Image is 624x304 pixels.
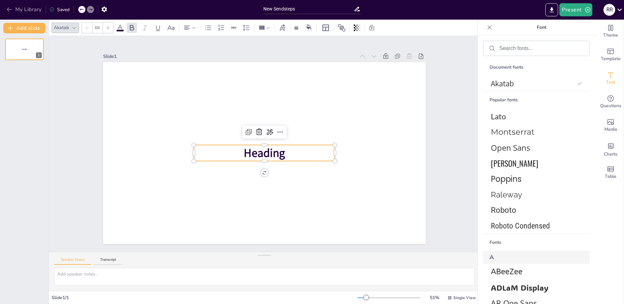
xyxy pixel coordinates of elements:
div: A [483,251,590,264]
span: Poppins [491,173,579,185]
div: Fonts [483,234,590,251]
div: Background color [304,24,314,31]
span: Oswald [491,157,579,169]
div: Document fonts [483,59,590,76]
span: Heading [22,48,27,50]
span: Theme [603,32,618,39]
span: Table [605,173,616,180]
span: Media [604,126,617,133]
div: Add images, graphics, shapes or video [598,114,624,137]
span: ABeeZee [491,267,579,276]
button: Speaker Notes [54,258,91,265]
div: Text effects [277,23,287,33]
span: Lato [491,111,579,121]
div: 1 [5,39,44,60]
span: Raleway [491,190,579,199]
div: Layout [320,23,331,33]
div: Popular fonts [483,92,590,108]
div: Slide 1 / 1 [52,295,357,301]
span: Position [338,24,346,32]
span: Roboto Condensed [491,221,579,230]
button: My Library [5,4,44,15]
span: Montserrat [491,127,579,137]
div: Change the overall theme [598,20,624,43]
span: Template [601,55,621,62]
span: ADLaM Display [491,282,579,293]
button: Export to PowerPoint [545,3,558,16]
button: Transcript [94,258,123,265]
span: Questions [600,102,621,110]
div: Add charts and graphs [598,137,624,161]
button: R R [603,3,615,16]
div: Get real-time input from your audience [598,90,624,114]
div: Add ready made slides [598,43,624,67]
button: Add slide [3,23,45,33]
div: Akatab [53,23,70,32]
span: Single View [453,295,476,300]
span: Text [606,79,615,86]
span: Heading [244,145,285,161]
div: Slide 1 [103,53,355,59]
div: Add a table [598,161,624,184]
div: R R [603,4,615,16]
div: 51 % [427,295,442,301]
div: Saved [49,7,70,13]
span: Open Sans [491,142,579,153]
div: 1 [36,52,42,58]
span: Charts [604,151,617,158]
span: Akatab [491,78,575,89]
p: Font [495,20,588,35]
input: Insert title [263,4,354,14]
div: Add text boxes [598,67,624,90]
button: Present [559,3,592,16]
input: Search fonts... [499,45,584,51]
div: Column Count [257,23,272,33]
div: Border settings [293,23,300,33]
span: Roboto [491,206,579,215]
